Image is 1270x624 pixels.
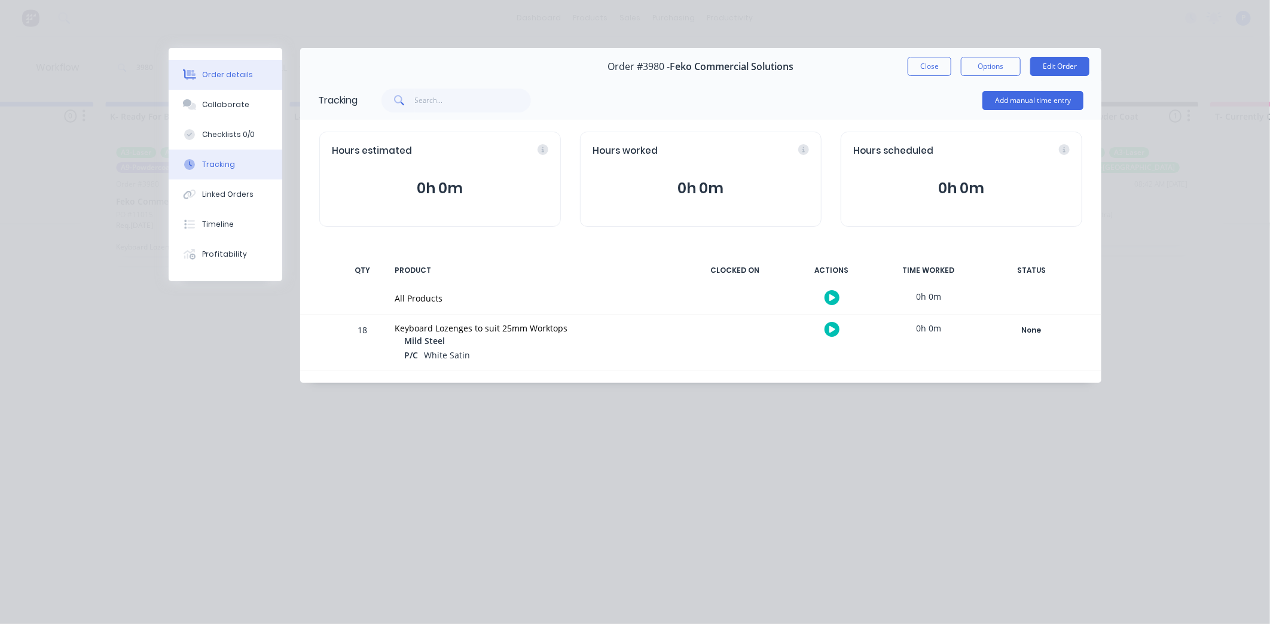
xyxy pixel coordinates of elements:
[853,144,933,158] span: Hours scheduled
[169,90,282,120] button: Collaborate
[169,120,282,150] button: Checklists 0/0
[332,177,548,200] button: 0h 0m
[395,292,676,305] div: All Products
[981,258,1082,283] div: STATUS
[202,69,253,80] div: Order details
[982,91,1083,110] button: Add manual time entry
[608,61,670,72] span: Order #3980 -
[415,89,532,112] input: Search...
[593,144,658,158] span: Hours worked
[404,334,445,347] span: Mild Steel
[202,189,254,200] div: Linked Orders
[961,57,1021,76] button: Options
[424,349,470,361] span: White Satin
[202,219,234,230] div: Timeline
[202,249,247,260] div: Profitability
[387,258,683,283] div: PRODUCT
[988,322,1074,338] div: None
[787,258,877,283] div: ACTIONS
[853,177,1070,200] button: 0h 0m
[690,258,780,283] div: CLOCKED ON
[202,99,249,110] div: Collaborate
[202,159,235,170] div: Tracking
[318,93,358,108] div: Tracking
[670,61,794,72] span: Feko Commercial Solutions
[884,315,973,342] div: 0h 0m
[202,129,255,140] div: Checklists 0/0
[169,179,282,209] button: Linked Orders
[404,349,418,361] span: P/C
[908,57,951,76] button: Close
[169,239,282,269] button: Profitability
[332,144,412,158] span: Hours estimated
[169,60,282,90] button: Order details
[395,322,676,334] div: Keyboard Lozenges to suit 25mm Worktops
[1030,57,1089,76] button: Edit Order
[344,316,380,370] div: 18
[169,209,282,239] button: Timeline
[593,177,809,200] button: 0h 0m
[988,322,1075,339] button: None
[169,150,282,179] button: Tracking
[344,258,380,283] div: QTY
[884,283,973,310] div: 0h 0m
[884,258,973,283] div: TIME WORKED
